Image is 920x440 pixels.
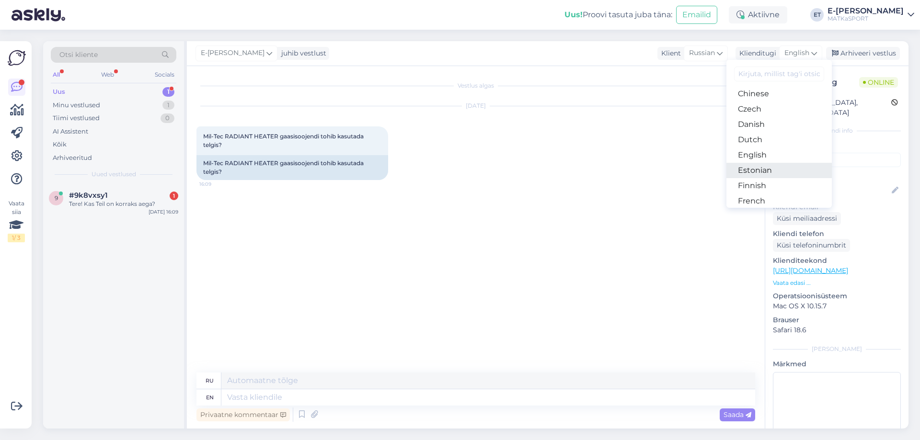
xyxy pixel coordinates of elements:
p: Klienditeekond [773,256,901,266]
span: English [784,48,809,58]
span: Otsi kliente [59,50,98,60]
div: ET [810,8,824,22]
a: Estonian [726,163,832,178]
div: Arhiveeritud [53,153,92,163]
a: Czech [726,102,832,117]
div: Klienditugi [736,48,776,58]
div: Aktiivne [729,6,787,23]
a: Dutch [726,132,832,147]
span: Uued vestlused [92,170,136,179]
div: en [206,389,214,406]
div: Proovi tasuta juba täna: [564,9,672,21]
p: Kliendi email [773,202,901,212]
a: French [726,193,832,209]
span: Mil-Tec RADIANT HEATER gaasisoojendi tohib kasutada telgis? [203,133,365,148]
div: Kõik [53,140,67,149]
div: 1 / 3 [8,234,25,242]
p: Märkmed [773,359,901,369]
span: 9 [55,194,58,202]
div: 1 [170,192,178,200]
div: Web [99,68,116,81]
button: Emailid [676,6,717,24]
a: Danish [726,117,832,132]
p: Safari 18.6 [773,325,901,335]
div: Vestlus algas [196,81,755,90]
p: Kliendi tag'id [773,141,901,151]
b: Uus! [564,10,583,19]
div: Tiimi vestlused [53,113,100,123]
div: [DATE] [196,102,755,110]
div: 1 [162,101,174,110]
a: English [726,147,832,163]
div: [DATE] 16:09 [149,208,178,215]
div: MATKaSPORT [828,15,904,23]
div: Tere! Kas Teil on korraks aega? [69,200,178,208]
div: [PERSON_NAME] [773,345,901,353]
div: ru [206,372,214,389]
div: Socials [153,68,176,81]
div: juhib vestlust [277,48,326,58]
div: Küsi telefoninumbrit [773,239,850,252]
p: Kliendi nimi [773,171,901,181]
span: Russian [689,48,715,58]
div: E-[PERSON_NAME] [828,7,904,15]
div: Mil-Tec RADIANT HEATER gaasisoojendi tohib kasutada telgis? [196,155,388,180]
span: #9k8vxsy1 [69,191,108,200]
p: Mac OS X 10.15.7 [773,301,901,311]
div: Privaatne kommentaar [196,408,290,421]
div: Uus [53,87,65,97]
input: Lisa nimi [773,185,890,196]
div: Küsi meiliaadressi [773,212,841,225]
div: Vaata siia [8,199,25,242]
div: Arhiveeri vestlus [826,47,900,60]
a: Finnish [726,178,832,193]
span: Online [859,77,898,88]
div: AI Assistent [53,127,88,136]
p: Brauser [773,315,901,325]
div: Kliendi info [773,126,901,135]
p: Kliendi telefon [773,229,901,239]
div: Klient [657,48,681,58]
span: E-[PERSON_NAME] [201,48,264,58]
p: Vaata edasi ... [773,279,901,287]
img: Askly Logo [8,49,26,67]
div: All [51,68,62,81]
div: 1 [162,87,174,97]
div: [GEOGRAPHIC_DATA], [GEOGRAPHIC_DATA] [776,98,891,118]
span: Saada [724,410,751,419]
div: Minu vestlused [53,101,100,110]
input: Lisa tag [773,153,901,167]
a: [URL][DOMAIN_NAME] [773,266,848,275]
span: 16:09 [199,181,235,188]
div: 0 [161,113,174,123]
a: Chinese [726,86,832,102]
input: Kirjuta, millist tag'i otsid [734,67,824,81]
p: Operatsioonisüsteem [773,291,901,301]
a: E-[PERSON_NAME]MATKaSPORT [828,7,914,23]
